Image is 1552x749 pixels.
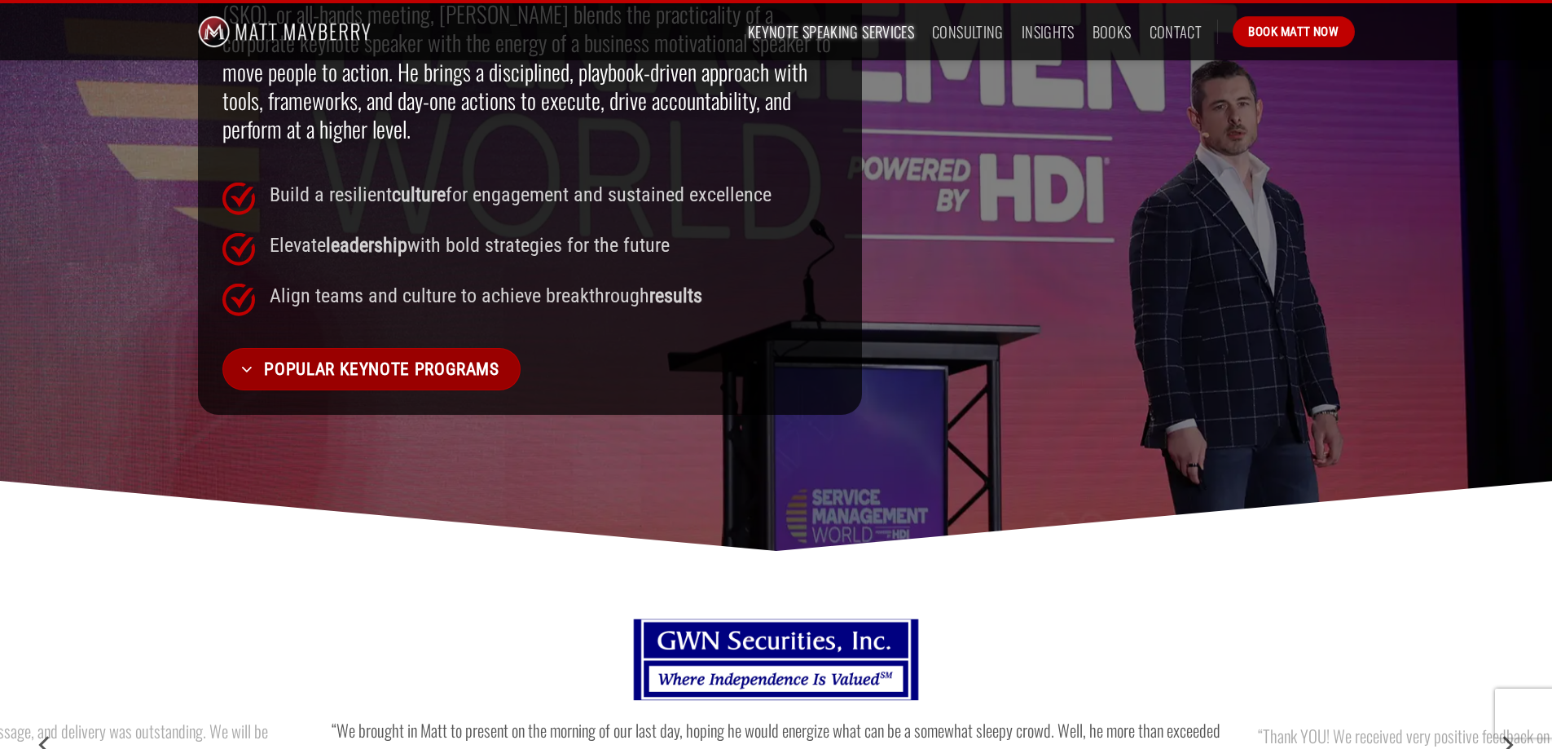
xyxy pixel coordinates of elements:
span: Book Matt Now [1248,22,1339,42]
p: Elevate with bold strategies for the future [270,230,838,261]
img: GWN LOGO [625,619,927,700]
a: Contact [1150,17,1202,46]
a: Popular Keynote Programs [222,348,521,391]
strong: results [649,284,702,307]
p: Align teams and culture to achieve breakthrough [270,280,838,311]
a: Book Matt Now [1233,16,1354,47]
strong: leadership [326,234,407,257]
p: Build a resilient for engagement and sustained excellence [270,179,838,210]
strong: culture [392,183,446,206]
a: Books [1093,17,1132,46]
a: Consulting [932,17,1004,46]
a: Insights [1022,17,1075,46]
span: Popular Keynote Programs [264,355,499,383]
a: Keynote Speaking Services [748,17,914,46]
img: Matt Mayberry [198,3,372,60]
